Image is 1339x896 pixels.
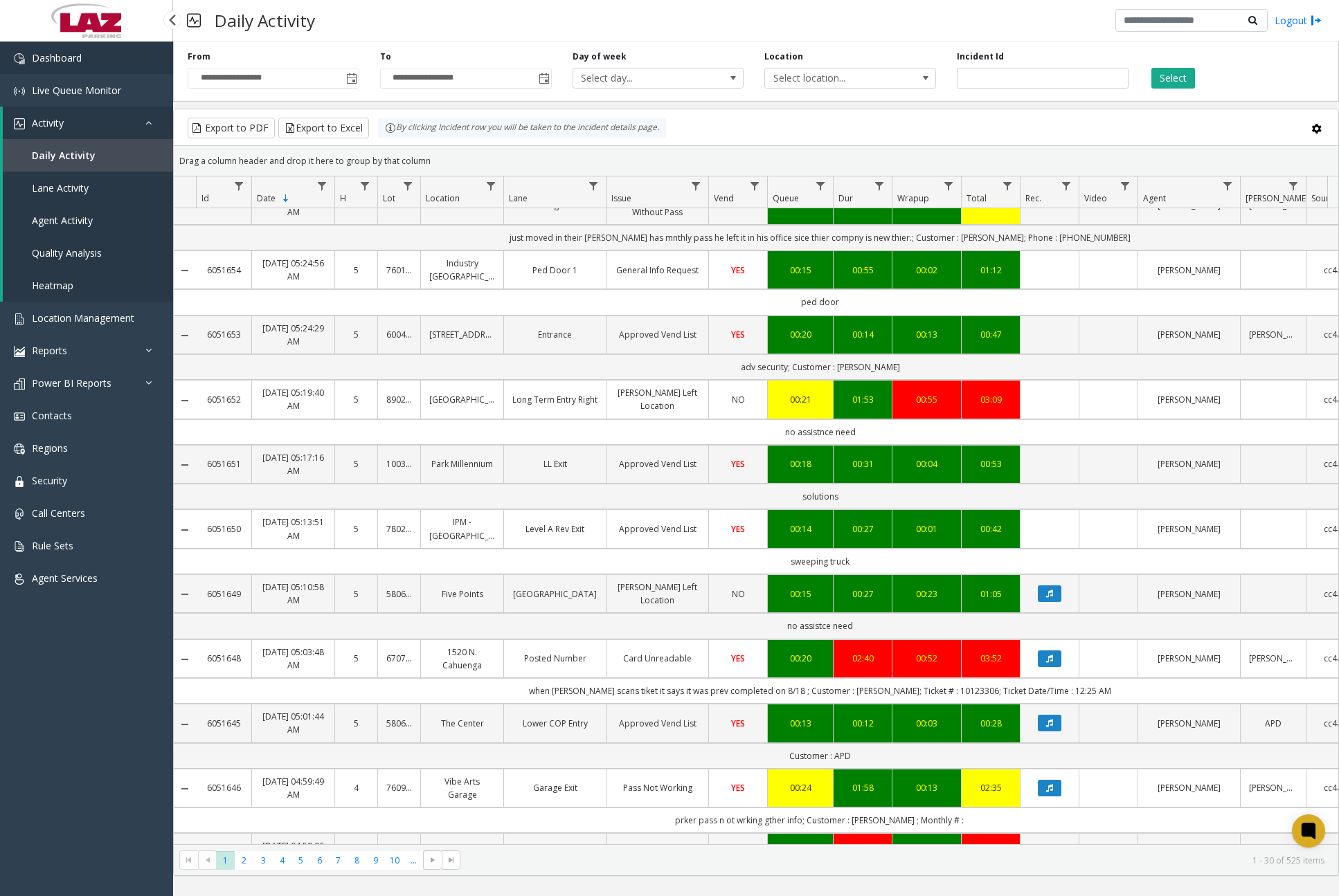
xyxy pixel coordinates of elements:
[731,329,745,340] span: YES
[14,541,25,552] img: 'icon'
[260,839,326,866] a: [DATE] 04:59:06 AM
[717,717,759,730] a: YES
[32,214,93,227] span: Agent Activity
[442,850,460,870] span: Go to the last page
[14,313,25,324] img: 'icon'
[426,192,460,204] span: Location
[174,719,196,730] a: Collapse Details
[404,851,423,870] span: Page 11
[3,139,173,172] a: Daily Activity
[1084,192,1107,204] span: Video
[732,394,745,405] span: NO
[732,588,745,600] span: NO
[278,118,369,138] button: Export to Excel
[429,515,495,542] a: IPM - [GEOGRAPHIC_DATA]
[386,652,412,665] a: 670796
[842,457,883,470] a: 00:31
[512,328,597,341] a: Entrance
[842,717,883,730] div: 00:12
[615,652,700,665] a: Card Unreadable
[3,204,173,237] a: Agent Activity
[717,393,759,406] a: NO
[687,176,706,195] a: Issue Filter Menu
[343,652,369,665] a: 5
[512,522,597,536] a: Level A Rev Exit
[615,522,700,536] a: Approved Vend List
[14,118,25,129] img: 'icon'
[174,149,1338,173] div: Drag a column header and drop it here to group by that column
[1249,652,1297,665] a: [PERSON_NAME]
[509,192,528,204] span: Lane
[343,328,369,341] a: 5
[14,346,25,357] img: 'icon'
[1116,176,1135,195] a: Video Filter Menu
[399,176,417,195] a: Lot Filter Menu
[386,522,412,536] a: 780289
[811,176,830,195] a: Queue Filter Menu
[512,587,597,601] a: [GEOGRAPHIC_DATA]
[615,580,700,607] a: [PERSON_NAME] Left Location
[776,457,825,470] div: 00:18
[208,3,322,37] h3: Daily Activity
[717,522,759,536] a: YES
[776,328,825,341] a: 00:20
[615,457,700,470] a: Approved Vend List
[615,717,700,730] a: Approved Vend List
[731,717,745,729] span: YES
[1246,192,1309,204] span: [PERSON_NAME]
[386,587,412,601] a: 580638
[429,646,495,672] a: 1520 N. Cahuenga
[901,717,953,730] a: 00:03
[731,652,745,664] span: YES
[615,781,700,794] a: Pass Not Working
[1275,13,1322,28] a: Logout
[343,522,369,536] a: 5
[174,176,1338,844] div: Data table
[957,51,1004,63] label: Incident Id
[260,515,326,542] a: [DATE] 05:13:51 AM
[429,457,495,470] a: Park Millennium
[260,646,326,672] a: [DATE] 05:03:48 AM
[386,264,412,277] a: 760133
[204,393,243,406] a: 6051652
[204,587,243,601] a: 6051649
[901,522,953,536] div: 00:01
[970,393,1012,406] div: 03:09
[970,717,1012,730] a: 00:28
[343,68,359,88] span: Toggle popup
[3,237,173,269] a: Quality Analysis
[260,257,326,283] a: [DATE] 05:24:56 AM
[970,264,1012,277] div: 01:12
[717,652,759,665] a: YES
[188,51,210,63] label: From
[32,344,67,357] span: Reports
[512,393,597,406] a: Long Term Entry Right
[174,459,196,470] a: Collapse Details
[343,393,369,406] a: 5
[714,192,734,204] span: Vend
[901,781,953,794] div: 00:13
[776,587,825,601] a: 00:15
[536,68,551,88] span: Toggle popup
[235,851,253,870] span: Page 2
[970,457,1012,470] a: 00:53
[731,523,745,535] span: YES
[970,781,1012,794] a: 02:35
[901,328,953,341] a: 00:13
[746,176,764,195] a: Vend Filter Menu
[260,386,326,412] a: [DATE] 05:19:40 AM
[32,506,85,520] span: Call Centers
[901,393,953,406] a: 00:55
[842,781,883,794] div: 01:58
[776,393,825,406] a: 00:21
[329,851,348,870] span: Page 7
[1311,13,1322,28] img: logout
[254,851,273,870] span: Page 3
[385,122,396,134] img: infoIcon.svg
[32,572,98,585] span: Agent Services
[776,652,825,665] div: 00:20
[1147,393,1232,406] a: [PERSON_NAME]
